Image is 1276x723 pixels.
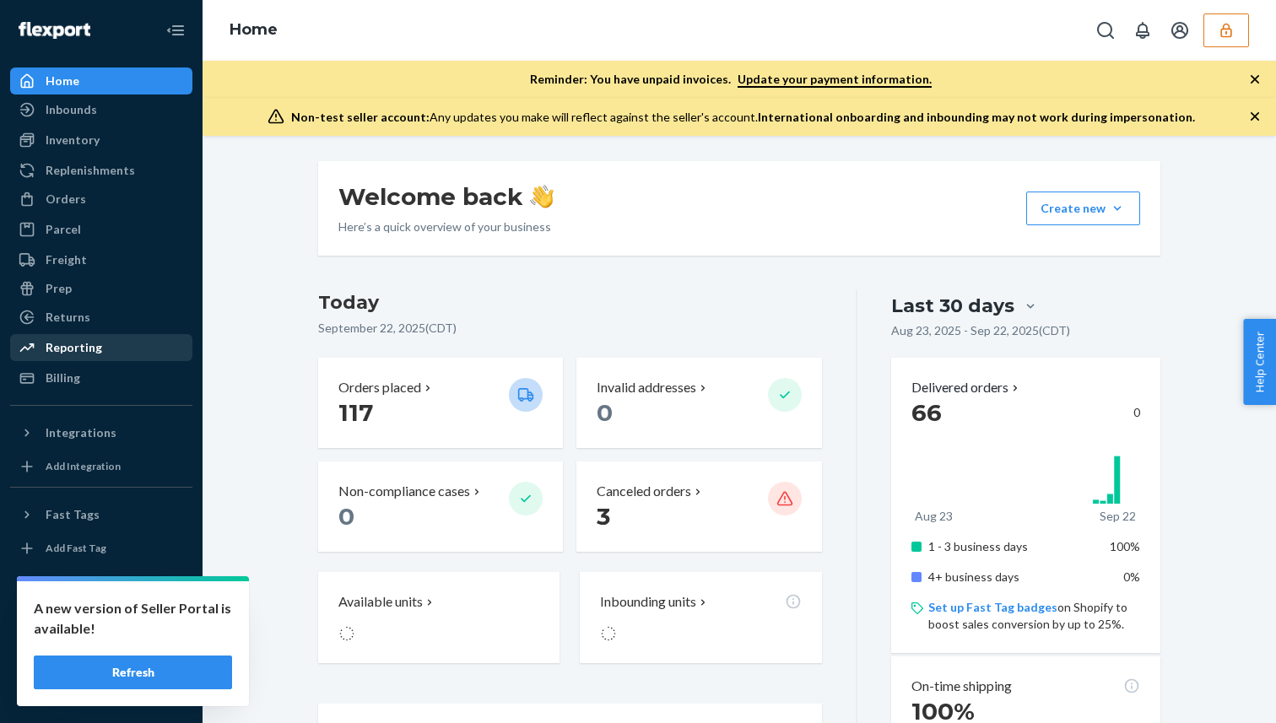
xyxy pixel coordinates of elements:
button: Available units [318,572,560,663]
button: Create new [1026,192,1140,225]
p: Canceled orders [597,482,691,501]
a: Inventory [10,127,192,154]
p: Here’s a quick overview of your business [338,219,554,235]
a: Inbounds [10,96,192,123]
img: Flexport logo [19,22,90,39]
p: Aug 23, 2025 - Sep 22, 2025 ( CDT ) [891,322,1070,339]
span: 100% [1110,539,1140,553]
button: Open Search Box [1089,13,1122,47]
a: Add Fast Tag [10,535,192,562]
div: Returns [46,309,90,326]
div: Inventory [46,132,100,148]
span: 117 [338,398,373,427]
span: 0 [597,398,613,427]
a: Talk to Support [10,618,192,645]
a: Reporting [10,334,192,361]
p: Reminder: You have unpaid invoices. [530,71,932,88]
a: Billing [10,364,192,391]
a: Home [230,20,278,39]
a: Help Center [10,647,192,674]
div: Orders [46,191,86,208]
a: Replenishments [10,157,192,184]
div: Freight [46,251,87,268]
a: Settings [10,590,192,617]
p: Available units [338,592,423,612]
p: 1 - 3 business days [928,538,1095,555]
p: A new version of Seller Portal is available! [34,598,232,639]
div: Inbounds [46,101,97,118]
button: Refresh [34,656,232,689]
div: Any updates you make will reflect against the seller's account. [291,109,1195,126]
div: Last 30 days [891,293,1014,319]
a: Home [10,67,192,94]
span: International onboarding and inbounding may not work during impersonation. [758,110,1195,124]
div: Fast Tags [46,506,100,523]
p: Invalid addresses [597,378,696,397]
button: Integrations [10,419,192,446]
img: hand-wave emoji [530,185,554,208]
button: Orders placed 117 [318,358,563,448]
button: Help Center [1243,319,1276,405]
a: Add Integration [10,453,192,480]
button: Give Feedback [10,676,192,703]
p: Orders placed [338,378,421,397]
span: 3 [597,502,610,531]
div: Replenishments [46,162,135,179]
button: Fast Tags [10,501,192,528]
a: Prep [10,275,192,302]
div: Billing [46,370,80,386]
span: 66 [911,398,942,427]
span: 0 [338,502,354,531]
h1: Welcome back [338,181,554,212]
div: Add Fast Tag [46,541,106,555]
a: Set up Fast Tag badges [928,600,1057,614]
button: Delivered orders [911,378,1022,397]
button: Open account menu [1163,13,1197,47]
a: Orders [10,186,192,213]
div: Parcel [46,221,81,238]
button: Non-compliance cases 0 [318,461,563,552]
p: 4+ business days [928,569,1095,585]
p: On-time shipping [911,677,1012,696]
ol: breadcrumbs [216,6,291,55]
span: 0% [1123,569,1140,584]
a: Returns [10,304,192,331]
button: Inbounding units [580,572,821,663]
p: Inbounding units [600,592,696,612]
button: Open notifications [1126,13,1160,47]
button: Close Navigation [159,13,192,47]
span: Non-test seller account: [291,110,430,124]
p: Aug 23 [915,508,953,525]
p: September 22, 2025 ( CDT ) [318,320,822,337]
div: Prep [46,280,72,297]
a: Update your payment information. [738,72,932,88]
button: Invalid addresses 0 [576,358,821,448]
a: Parcel [10,216,192,243]
div: Home [46,73,79,89]
p: Sep 22 [1100,508,1136,525]
div: Integrations [46,424,116,441]
div: 0 [911,397,1140,428]
button: Canceled orders 3 [576,461,821,552]
div: Reporting [46,339,102,356]
h3: Today [318,289,822,316]
a: Freight [10,246,192,273]
p: on Shopify to boost sales conversion by up to 25%. [928,599,1140,633]
div: Add Integration [46,459,121,473]
p: Non-compliance cases [338,482,470,501]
